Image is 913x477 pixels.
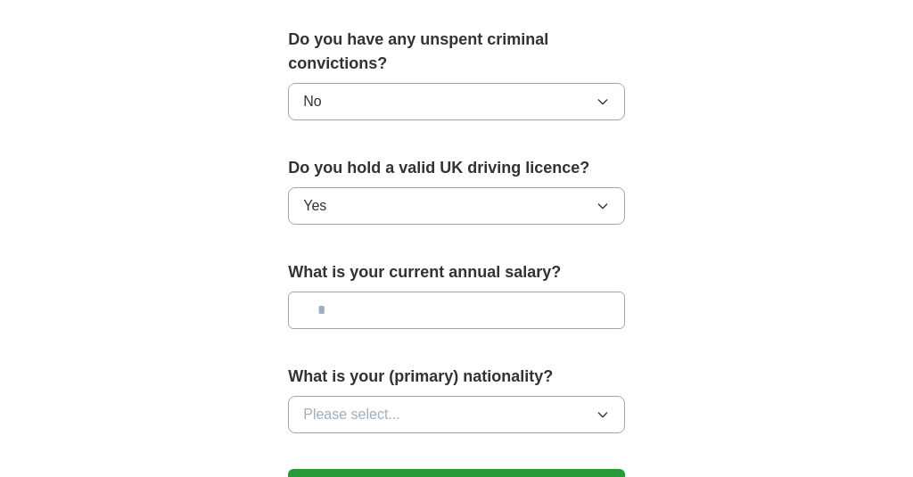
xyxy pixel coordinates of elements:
[288,28,625,76] label: Do you have any unspent criminal convictions?
[288,365,625,389] label: What is your (primary) nationality?
[288,187,625,225] button: Yes
[303,404,400,425] span: Please select...
[288,156,625,180] label: Do you hold a valid UK driving licence?
[288,83,625,120] button: No
[303,195,326,217] span: Yes
[288,260,625,284] label: What is your current annual salary?
[288,396,625,433] button: Please select...
[303,91,321,112] span: No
